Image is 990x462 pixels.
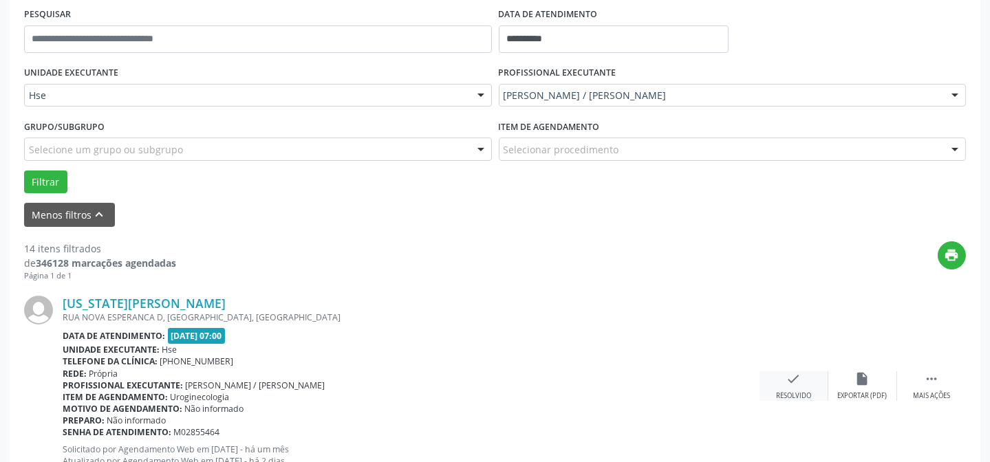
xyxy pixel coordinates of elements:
[504,142,619,157] span: Selecionar procedimento
[504,89,938,102] span: [PERSON_NAME] / [PERSON_NAME]
[786,371,801,386] i: check
[938,241,966,269] button: print
[924,371,939,386] i: 
[162,344,177,355] span: Hse
[63,355,158,367] b: Telefone da clínica:
[24,63,118,84] label: UNIDADE EXECUTANTE
[92,207,107,222] i: keyboard_arrow_up
[29,142,183,157] span: Selecione um grupo ou subgrupo
[63,344,160,355] b: Unidade executante:
[499,63,616,84] label: PROFISSIONAL EXECUTANTE
[171,391,230,403] span: Uroginecologia
[24,256,176,270] div: de
[24,116,105,137] label: Grupo/Subgrupo
[913,391,950,401] div: Mais ações
[63,296,226,311] a: [US_STATE][PERSON_NAME]
[24,241,176,256] div: 14 itens filtrados
[168,328,226,344] span: [DATE] 07:00
[499,4,598,25] label: DATA DE ATENDIMENTO
[63,330,165,342] b: Data de atendimento:
[855,371,870,386] i: insert_drive_file
[63,403,182,415] b: Motivo de agendamento:
[174,426,220,438] span: M02855464
[89,368,118,379] span: Própria
[24,4,71,25] label: PESQUISAR
[63,311,760,323] div: RUA NOVA ESPERANCA D, [GEOGRAPHIC_DATA], [GEOGRAPHIC_DATA]
[24,203,115,227] button: Menos filtroskeyboard_arrow_up
[36,256,176,269] strong: 346128 marcações agendadas
[24,170,67,194] button: Filtrar
[63,415,105,426] b: Preparo:
[776,391,811,401] div: Resolvido
[160,355,234,367] span: [PHONE_NUMBER]
[63,426,171,438] b: Senha de atendimento:
[499,116,600,137] label: Item de agendamento
[945,247,960,263] i: print
[24,270,176,282] div: Página 1 de 1
[186,379,325,391] span: [PERSON_NAME] / [PERSON_NAME]
[63,391,168,403] b: Item de agendamento:
[185,403,244,415] span: Não informado
[838,391,887,401] div: Exportar (PDF)
[63,379,183,391] b: Profissional executante:
[63,368,87,379] b: Rede:
[24,296,53,324] img: img
[29,89,464,102] span: Hse
[107,415,166,426] span: Não informado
